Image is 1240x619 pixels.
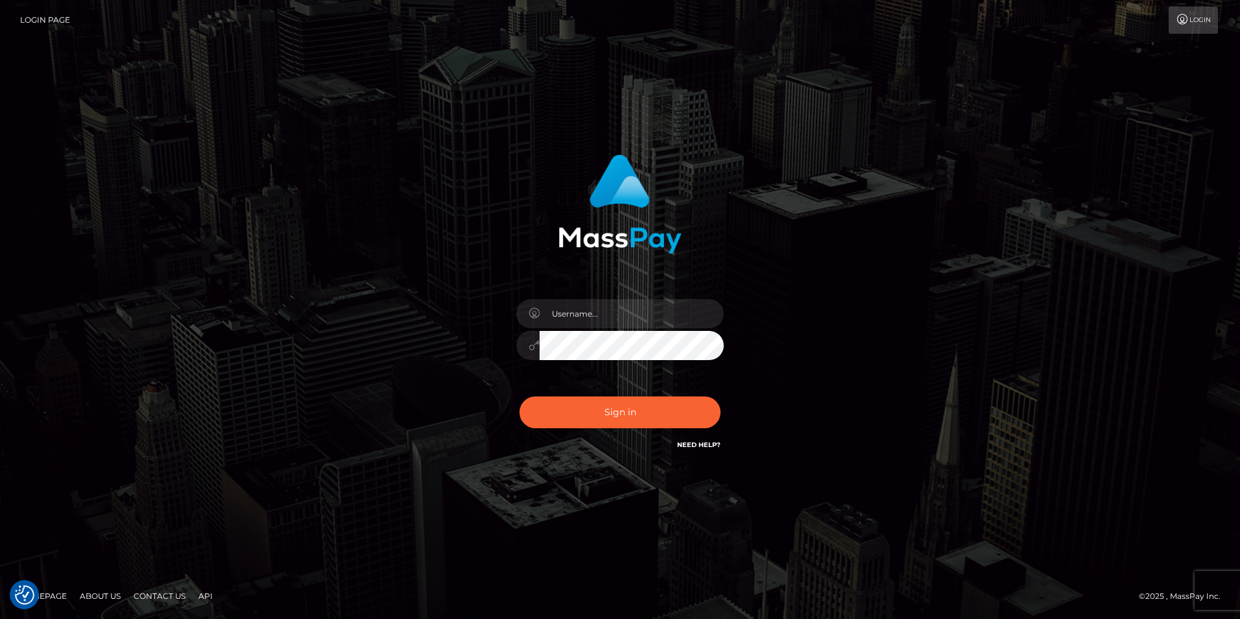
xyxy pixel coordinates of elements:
[519,396,721,428] button: Sign in
[15,585,34,605] button: Consent Preferences
[20,6,70,34] a: Login Page
[128,586,191,606] a: Contact Us
[15,585,34,605] img: Revisit consent button
[558,154,682,254] img: MassPay Login
[1139,589,1230,603] div: © 2025 , MassPay Inc.
[1169,6,1218,34] a: Login
[540,299,724,328] input: Username...
[14,586,72,606] a: Homepage
[75,586,126,606] a: About Us
[193,586,218,606] a: API
[677,441,721,449] a: Need Help?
